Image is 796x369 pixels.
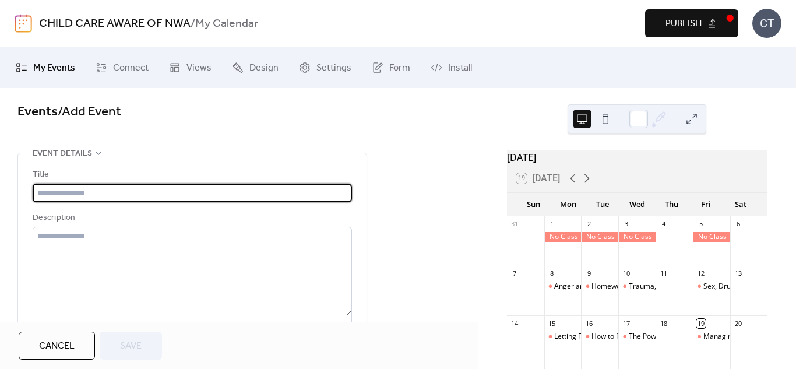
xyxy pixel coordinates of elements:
div: 3 [622,220,631,229]
div: [DATE] [507,150,767,164]
span: Install [448,61,472,75]
div: No Class [544,232,582,242]
div: 18 [659,319,668,328]
b: My Calendar [195,13,258,35]
div: 10 [622,269,631,278]
span: Form [389,61,410,75]
b: / [191,13,195,35]
div: 5 [696,220,705,229]
div: 4 [659,220,668,229]
div: Homework, How to Motivate Your Child [591,282,718,291]
div: Description [33,211,350,225]
span: My Events [33,61,75,75]
a: CHILD CARE AWARE OF NWA [39,13,191,35]
div: Homework, How to Motivate Your Child [581,282,618,291]
div: 1 [548,220,557,229]
div: Letting Flo Drive: Anger and Stress [554,332,666,342]
div: Title [33,168,350,182]
img: logo [15,14,32,33]
div: How to Parent Your Child With Love, Encouragement and Limits: Part 1 [581,332,618,342]
div: 19 [696,319,705,328]
div: Anger and Co-Parenting [554,282,632,291]
a: Views [160,52,220,83]
div: Managing Step Families [703,332,781,342]
span: Design [249,61,279,75]
a: Install [422,52,481,83]
span: Cancel [39,339,75,353]
div: Anger and Co-Parenting [544,282,582,291]
div: Sex, Drugs and You [703,282,766,291]
div: 6 [734,220,742,229]
div: Sat [724,193,758,216]
div: 2 [584,220,593,229]
div: The Power of Routines in Our Family [629,332,745,342]
a: Events [17,99,58,125]
div: 16 [584,319,593,328]
div: CT [752,9,781,38]
div: Tue [585,193,619,216]
span: Settings [316,61,351,75]
div: No Class [693,232,730,242]
div: 20 [734,319,742,328]
span: Views [186,61,212,75]
span: / Add Event [58,99,121,125]
span: Event details [33,147,92,161]
div: The Power of Routines in Our Family [618,332,656,342]
div: 7 [510,269,519,278]
div: Thu [654,193,689,216]
a: Settings [290,52,360,83]
div: Sex, Drugs and You [693,282,730,291]
div: 31 [510,220,519,229]
div: Trauma, the Brain, and Relationships: Helping Children Heal [618,282,656,291]
div: Managing Step Families [693,332,730,342]
div: 13 [734,269,742,278]
span: Connect [113,61,149,75]
div: 9 [584,269,593,278]
div: No Class [581,232,618,242]
span: Publish [665,17,702,31]
div: 15 [548,319,557,328]
div: 11 [659,269,668,278]
div: 12 [696,269,705,278]
div: Mon [551,193,585,216]
div: Sun [516,193,551,216]
div: 8 [548,269,557,278]
button: Publish [645,9,738,37]
div: Wed [620,193,654,216]
div: Fri [689,193,723,216]
div: 17 [622,319,631,328]
a: Design [223,52,287,83]
div: Letting Flo Drive: Anger and Stress [544,332,582,342]
div: No Class [618,232,656,242]
a: Connect [87,52,157,83]
button: Cancel [19,332,95,360]
a: My Events [7,52,84,83]
div: 14 [510,319,519,328]
a: Form [363,52,419,83]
